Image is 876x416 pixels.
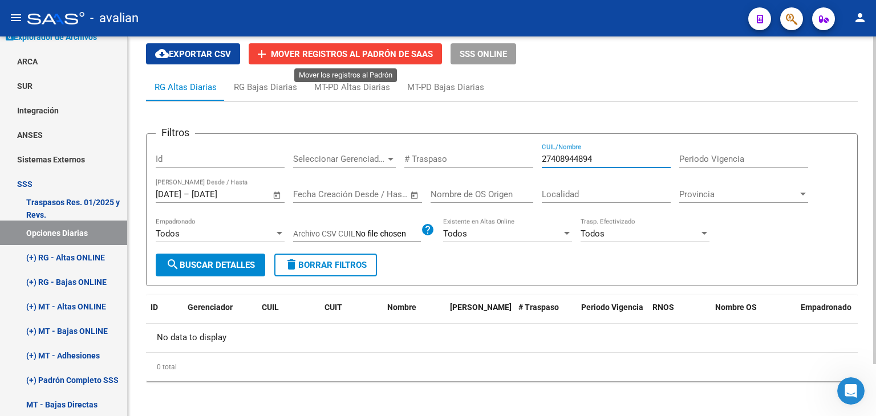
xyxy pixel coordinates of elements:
[293,154,386,164] span: Seleccionar Gerenciador
[451,43,516,64] button: SSS ONLINE
[853,11,867,25] mat-icon: person
[837,377,865,405] iframe: Intercom live chat
[407,81,484,93] div: MT-PD Bajas Diarias
[443,229,467,239] span: Todos
[156,254,265,276] button: Buscar Detalles
[801,303,851,312] span: Empadronado
[156,125,195,141] h3: Filtros
[577,295,648,333] datatable-header-cell: Periodo Vigencia
[715,303,757,312] span: Nombre OS
[255,47,269,61] mat-icon: add
[184,189,189,199] span: –
[383,295,445,333] datatable-header-cell: Nombre
[355,229,421,239] input: Archivo CSV CUIL
[325,303,342,312] span: CUIT
[6,31,97,43] span: Explorador de Archivos
[514,295,577,333] datatable-header-cell: # Traspaso
[166,258,180,271] mat-icon: search
[350,189,405,199] input: Fecha fin
[796,295,856,333] datatable-header-cell: Empadronado
[271,189,284,202] button: Open calendar
[679,189,798,199] span: Provincia
[146,43,240,64] button: Exportar CSV
[234,81,297,93] div: RG Bajas Diarias
[90,6,139,31] span: - avalian
[711,295,796,333] datatable-header-cell: Nombre OS
[257,295,320,333] datatable-header-cell: CUIL
[445,295,514,333] datatable-header-cell: Fecha Traspaso
[166,260,255,270] span: Buscar Detalles
[271,49,433,59] span: Mover registros al PADRÓN de SAAS
[314,81,390,93] div: MT-PD Altas Diarias
[183,295,257,333] datatable-header-cell: Gerenciador
[249,43,442,64] button: Mover registros al PADRÓN de SAAS
[146,324,858,352] div: No data to display
[146,353,858,381] div: 0 total
[320,295,383,333] datatable-header-cell: CUIT
[293,229,355,238] span: Archivo CSV CUIL
[274,254,377,276] button: Borrar Filtros
[188,303,233,312] span: Gerenciador
[652,303,674,312] span: RNOS
[421,223,435,236] mat-icon: help
[155,47,169,60] mat-icon: cloud_download
[460,49,507,59] span: SSS ONLINE
[192,189,247,199] input: Fecha fin
[285,258,298,271] mat-icon: delete
[450,303,512,312] span: [PERSON_NAME]
[293,189,339,199] input: Fecha inicio
[9,11,23,25] mat-icon: menu
[408,189,421,202] button: Open calendar
[581,229,605,239] span: Todos
[518,303,559,312] span: # Traspaso
[648,295,711,333] datatable-header-cell: RNOS
[156,229,180,239] span: Todos
[581,303,643,312] span: Periodo Vigencia
[156,189,181,199] input: Fecha inicio
[155,49,231,59] span: Exportar CSV
[151,303,158,312] span: ID
[285,260,367,270] span: Borrar Filtros
[146,295,183,333] datatable-header-cell: ID
[155,81,217,93] div: RG Altas Diarias
[387,303,416,312] span: Nombre
[262,303,279,312] span: CUIL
